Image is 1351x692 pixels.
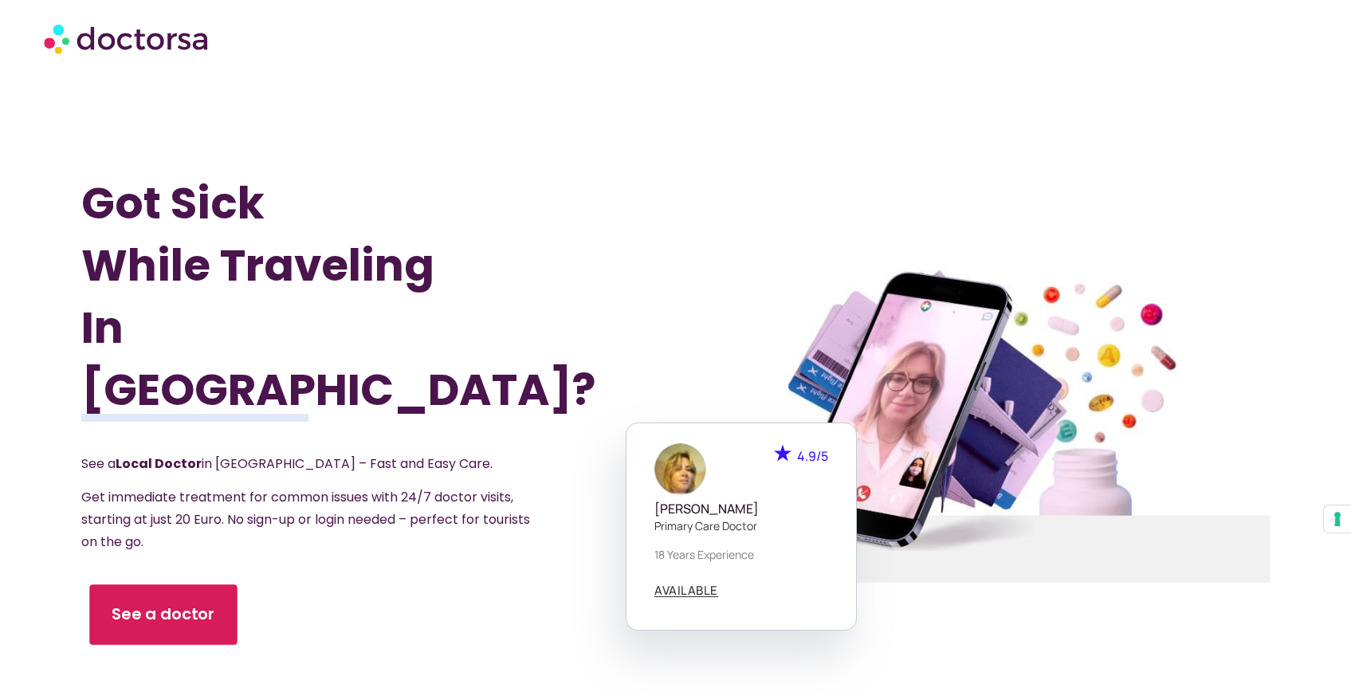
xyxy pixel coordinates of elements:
p: 18 years experience [654,546,828,563]
span: See a doctor [112,603,215,626]
h1: Got Sick While Traveling In [GEOGRAPHIC_DATA]? [81,172,587,421]
span: Get immediate treatment for common issues with 24/7 doctor visits, starting at just 20 Euro. No s... [81,488,530,551]
span: See a in [GEOGRAPHIC_DATA] – Fast and Easy Care. [81,454,493,473]
a: See a doctor [89,584,237,645]
button: Your consent preferences for tracking technologies [1324,505,1351,533]
span: 4.9/5 [797,447,828,465]
span: AVAILABLE [654,584,718,596]
strong: Local Doctor [116,454,202,473]
a: AVAILABLE [654,584,718,597]
h5: [PERSON_NAME] [654,501,828,517]
p: Primary care doctor [654,517,828,534]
